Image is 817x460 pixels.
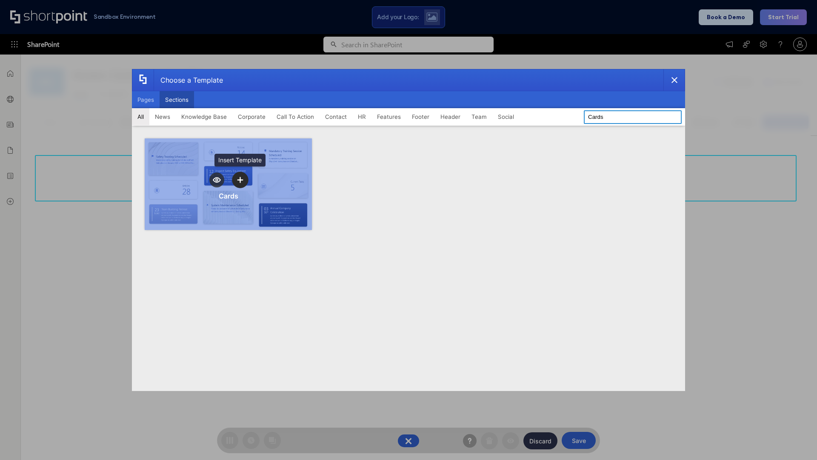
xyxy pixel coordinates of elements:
button: Footer [406,108,435,125]
button: Sections [160,91,194,108]
button: Social [492,108,520,125]
button: Header [435,108,466,125]
button: HR [352,108,371,125]
div: Cards [219,192,238,200]
button: Features [371,108,406,125]
button: All [132,108,149,125]
div: template selector [132,69,685,391]
button: Team [466,108,492,125]
button: News [149,108,176,125]
button: Corporate [232,108,271,125]
div: Choose a Template [154,69,223,91]
button: Contact [320,108,352,125]
button: Pages [132,91,160,108]
input: Search [584,110,682,124]
button: Call To Action [271,108,320,125]
iframe: Chat Widget [774,419,817,460]
button: Knowledge Base [176,108,232,125]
